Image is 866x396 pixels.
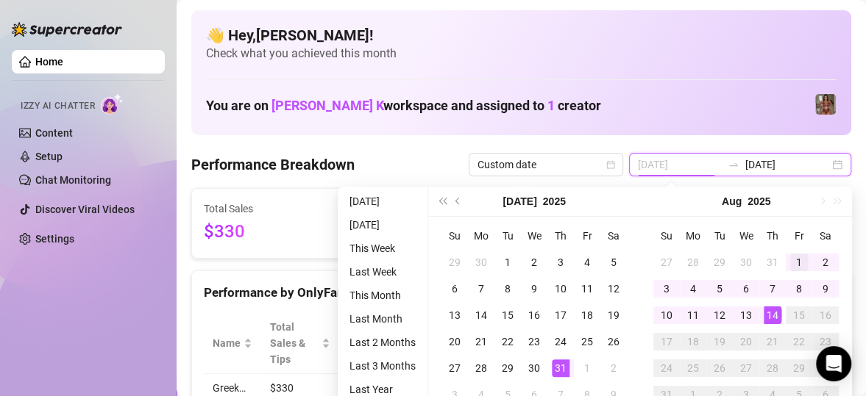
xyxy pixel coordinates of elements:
td: 2025-06-29 [441,249,468,276]
td: 2025-07-28 [680,249,706,276]
td: 2025-07-04 [574,249,600,276]
div: 16 [525,306,543,324]
div: 16 [817,306,834,324]
td: 2025-07-17 [547,302,574,328]
td: 2025-08-26 [706,355,733,381]
span: Total Sales [204,201,335,217]
button: Choose a year [543,187,566,216]
td: 2025-07-27 [653,249,680,276]
a: Chat Monitoring [35,174,111,186]
div: 14 [764,306,781,324]
td: 2025-08-10 [653,302,680,328]
div: 27 [737,359,755,377]
div: 12 [605,280,622,298]
td: 2025-08-05 [706,276,733,302]
td: 2025-08-29 [786,355,812,381]
div: 19 [605,306,622,324]
li: Last Week [344,263,422,281]
div: 5 [711,280,728,298]
span: Total Sales & Tips [270,319,319,367]
th: Fr [574,223,600,249]
div: 30 [472,253,490,271]
td: 2025-08-02 [600,355,627,381]
th: Fr [786,223,812,249]
td: 2025-08-19 [706,328,733,355]
button: Previous month (PageUp) [450,187,466,216]
th: Tu [494,223,521,249]
td: 2025-08-25 [680,355,706,381]
td: 2025-08-23 [812,328,839,355]
td: 2025-07-16 [521,302,547,328]
div: 6 [446,280,464,298]
div: 8 [790,280,808,298]
td: 2025-07-31 [759,249,786,276]
span: Name [213,335,241,351]
td: 2025-07-11 [574,276,600,302]
td: 2025-07-07 [468,276,494,302]
span: to [728,159,739,170]
li: Last Month [344,310,422,328]
td: 2025-08-21 [759,328,786,355]
td: 2025-07-08 [494,276,521,302]
span: Check what you achieved this month [206,46,837,62]
button: Last year (Control + left) [434,187,450,216]
td: 2025-06-30 [468,249,494,276]
div: 17 [552,306,569,324]
div: 30 [737,253,755,271]
td: 2025-08-02 [812,249,839,276]
div: 2 [605,359,622,377]
div: 23 [525,333,543,350]
div: 12 [711,306,728,324]
td: 2025-07-06 [441,276,468,302]
span: swap-right [728,159,739,170]
div: 28 [684,253,702,271]
div: Open Intercom Messenger [816,346,851,381]
div: 28 [764,359,781,377]
div: 31 [764,253,781,271]
div: 24 [658,359,675,377]
td: 2025-07-09 [521,276,547,302]
a: Setup [35,151,63,162]
td: 2025-07-22 [494,328,521,355]
div: 1 [578,359,596,377]
td: 2025-08-24 [653,355,680,381]
span: Izzy AI Chatter [21,99,95,113]
td: 2025-08-13 [733,302,759,328]
div: 18 [578,306,596,324]
div: 9 [817,280,834,298]
div: 10 [658,306,675,324]
td: 2025-08-20 [733,328,759,355]
div: 18 [684,333,702,350]
div: 4 [684,280,702,298]
td: 2025-08-22 [786,328,812,355]
div: 17 [658,333,675,350]
span: $330 [204,218,335,246]
td: 2025-07-23 [521,328,547,355]
td: 2025-08-16 [812,302,839,328]
th: Su [441,223,468,249]
div: 2 [817,253,834,271]
td: 2025-07-29 [494,355,521,381]
div: 30 [525,359,543,377]
div: 31 [552,359,569,377]
div: 29 [499,359,517,377]
div: 11 [684,306,702,324]
li: Last 3 Months [344,357,422,375]
div: 26 [711,359,728,377]
div: 2 [525,253,543,271]
li: Last 2 Months [344,334,422,351]
div: 7 [472,280,490,298]
div: 13 [737,306,755,324]
img: logo-BBDzfeDw.svg [12,22,122,37]
button: Choose a month [722,187,742,216]
div: 3 [552,253,569,271]
td: 2025-07-30 [521,355,547,381]
div: 27 [446,359,464,377]
td: 2025-07-01 [494,249,521,276]
div: 7 [764,280,781,298]
div: 28 [472,359,490,377]
div: 20 [737,333,755,350]
td: 2025-08-12 [706,302,733,328]
a: Discover Viral Videos [35,204,135,215]
td: 2025-08-28 [759,355,786,381]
